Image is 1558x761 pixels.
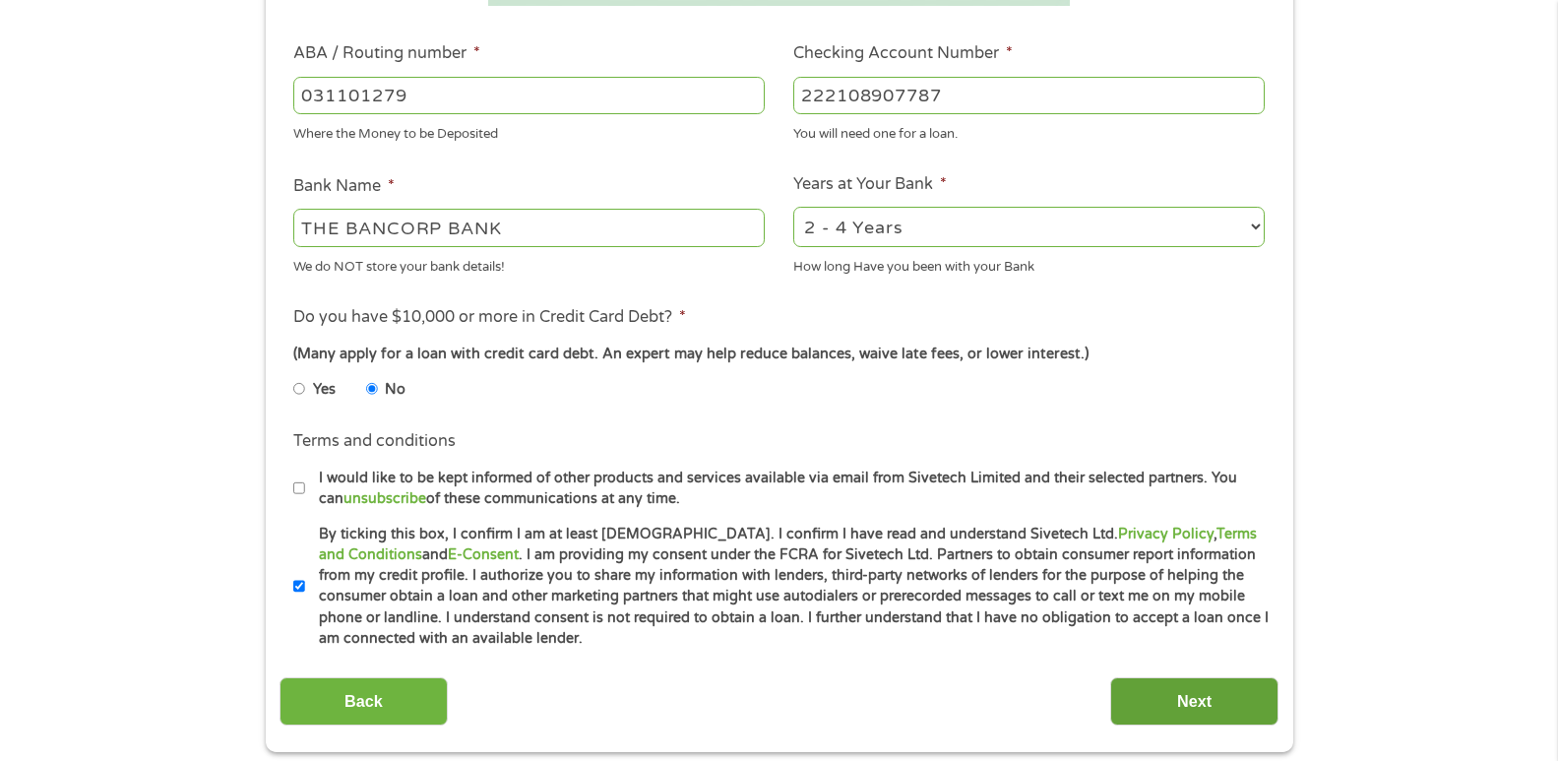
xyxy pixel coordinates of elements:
label: I would like to be kept informed of other products and services available via email from Sivetech... [305,468,1271,510]
div: How long Have you been with your Bank [793,250,1265,277]
div: Where the Money to be Deposited [293,118,765,145]
div: We do NOT store your bank details! [293,250,765,277]
label: Checking Account Number [793,43,1013,64]
label: No [385,379,405,401]
input: 263177916 [293,77,765,114]
input: Next [1110,677,1278,726]
label: Yes [313,379,336,401]
input: Back [280,677,448,726]
label: Terms and conditions [293,431,456,452]
label: Years at Your Bank [793,174,947,195]
label: Do you have $10,000 or more in Credit Card Debt? [293,307,686,328]
a: Privacy Policy [1118,526,1214,542]
label: Bank Name [293,176,395,197]
a: unsubscribe [343,490,426,507]
a: Terms and Conditions [319,526,1257,563]
div: You will need one for a loan. [793,118,1265,145]
a: E-Consent [448,546,519,563]
input: 345634636 [793,77,1265,114]
div: (Many apply for a loan with credit card debt. An expert may help reduce balances, waive late fees... [293,344,1264,365]
label: ABA / Routing number [293,43,480,64]
label: By ticking this box, I confirm I am at least [DEMOGRAPHIC_DATA]. I confirm I have read and unders... [305,524,1271,650]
